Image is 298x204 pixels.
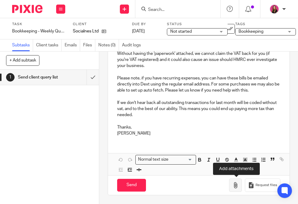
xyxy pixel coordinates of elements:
a: Audit logs [122,39,144,51]
button: + Add subtask [6,55,39,65]
label: Tags [235,22,296,27]
label: Task [12,22,65,27]
p: Socialnes Ltd [73,28,99,34]
a: Notes (0) [98,39,119,51]
label: Client [73,22,126,27]
a: Emails [65,39,80,51]
img: Pixie [12,5,42,13]
a: Client tasks [36,39,62,51]
input: Search [147,7,202,13]
span: [DATE] [132,29,145,33]
p: If we don't hear back all outstanding transactions for last month will be coded without vat, and ... [117,100,280,118]
a: Subtasks [12,39,33,51]
h1: Send client query list [18,73,60,82]
a: Files [83,39,95,51]
span: Normal text size [137,156,170,163]
span: Not started [170,29,192,34]
p: Thanks, [117,118,280,130]
span: Bookkeeping [239,29,263,34]
span: Request files [256,183,277,188]
div: 1 [6,73,15,82]
label: Status [167,22,228,27]
p: Without having the 'paperwork' attached, we cannot claim the VAT back for you (if you're VAT regi... [117,44,280,69]
p: [PERSON_NAME] [117,130,280,136]
div: Search for option [135,155,196,164]
label: Due by [132,22,159,27]
input: Send [117,179,146,192]
div: Bookkeeping - Weekly Queries [12,28,65,34]
img: 17.png [269,4,279,14]
button: Request files [245,179,280,192]
input: Search for option [171,156,192,163]
p: Please note, if you have recurring expenses, you can have these bills be emailed directly into De... [117,75,280,94]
